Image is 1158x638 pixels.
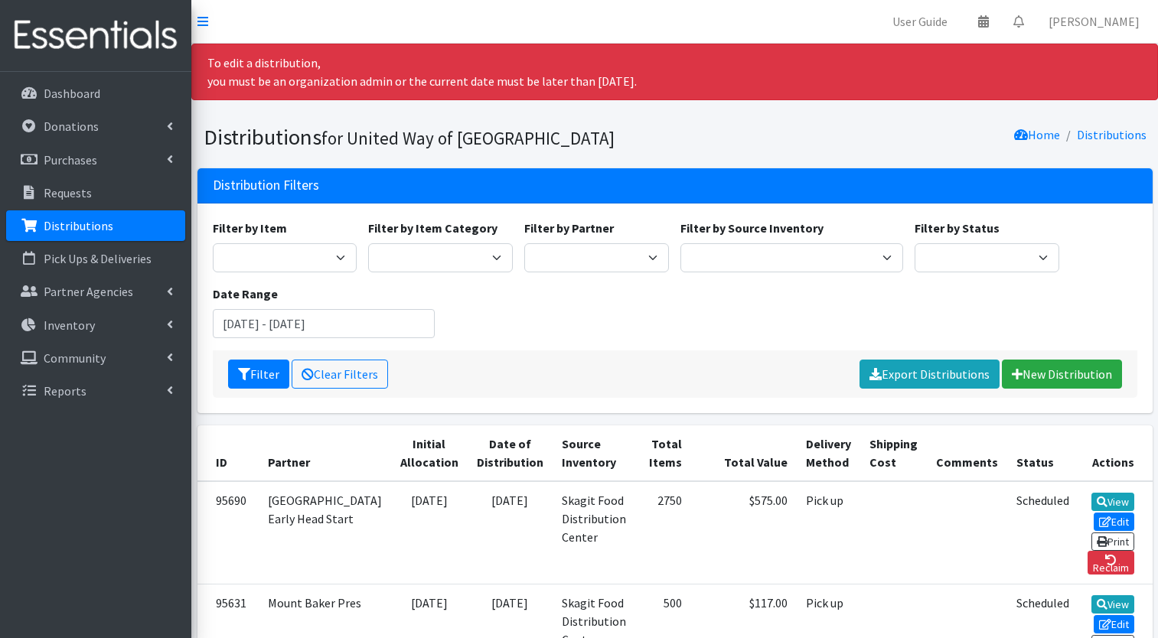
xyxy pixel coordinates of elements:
p: Requests [44,185,92,200]
label: Filter by Item Category [368,219,497,237]
a: Pick Ups & Deliveries [6,243,185,274]
a: User Guide [880,6,960,37]
th: Source Inventory [553,425,635,481]
a: Requests [6,177,185,208]
th: Partner [259,425,391,481]
img: HumanEssentials [6,10,185,61]
a: Reports [6,376,185,406]
p: Purchases [44,152,97,168]
a: Distributions [1077,127,1147,142]
h3: Distribution Filters [213,177,319,194]
a: Clear Filters [292,360,388,389]
label: Date Range [213,285,278,303]
td: Pick up [797,481,860,584]
th: Initial Allocation [391,425,468,481]
td: $575.00 [691,481,797,584]
p: Distributions [44,218,113,233]
p: Reports [44,383,86,399]
td: 2750 [635,481,691,584]
a: Community [6,343,185,373]
a: Distributions [6,210,185,241]
a: Inventory [6,310,185,340]
a: New Distribution [1002,360,1122,389]
a: Partner Agencies [6,276,185,307]
p: Inventory [44,317,95,333]
a: Purchases [6,145,185,175]
td: [DATE] [391,481,468,584]
p: Community [44,350,106,366]
td: [GEOGRAPHIC_DATA] Early Head Start [259,481,391,584]
div: To edit a distribution, you must be an organization admin or the current date must be later than ... [191,44,1158,100]
label: Filter by Partner [524,219,614,237]
a: [PERSON_NAME] [1036,6,1152,37]
th: Delivery Method [797,425,860,481]
a: Edit [1094,615,1135,633]
th: Status [1007,425,1078,481]
th: Comments [927,425,1007,481]
button: Filter [228,360,289,389]
a: Export Distributions [860,360,1000,389]
p: Partner Agencies [44,284,133,299]
th: Total Value [691,425,797,481]
a: Reclaim [1088,551,1135,575]
a: Edit [1094,513,1135,531]
p: Donations [44,119,99,134]
a: Dashboard [6,78,185,109]
td: Scheduled [1007,481,1078,584]
td: Skagit Food Distribution Center [553,481,635,584]
p: Dashboard [44,86,100,101]
th: Shipping Cost [860,425,927,481]
a: Donations [6,111,185,142]
label: Filter by Status [915,219,1000,237]
a: View [1091,595,1135,614]
th: Total Items [635,425,691,481]
label: Filter by Item [213,219,287,237]
th: Date of Distribution [468,425,553,481]
small: for United Way of [GEOGRAPHIC_DATA] [321,127,615,149]
a: View [1091,493,1135,511]
a: Print [1091,532,1135,551]
p: Pick Ups & Deliveries [44,251,152,266]
h1: Distributions [204,124,670,151]
th: ID [197,425,259,481]
td: 95690 [197,481,259,584]
th: Actions [1078,425,1153,481]
a: Home [1014,127,1060,142]
input: January 1, 2011 - December 31, 2011 [213,309,435,338]
label: Filter by Source Inventory [680,219,824,237]
td: [DATE] [468,481,553,584]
